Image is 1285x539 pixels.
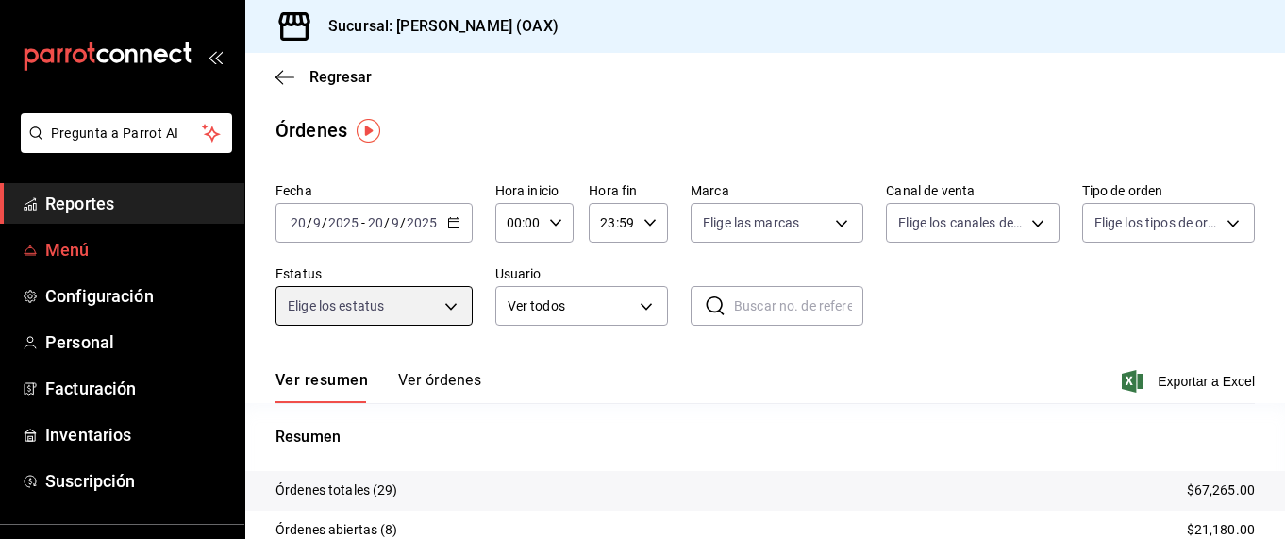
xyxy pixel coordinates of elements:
[898,213,1024,232] span: Elige los canales de venta
[21,113,232,153] button: Pregunta a Parrot AI
[275,480,398,500] p: Órdenes totales (29)
[45,422,229,447] span: Inventarios
[367,215,384,230] input: --
[275,116,347,144] div: Órdenes
[508,296,633,316] span: Ver todos
[13,137,232,157] a: Pregunta a Parrot AI
[275,371,368,403] button: Ver resumen
[312,215,322,230] input: --
[275,267,473,280] label: Estatus
[307,215,312,230] span: /
[275,68,372,86] button: Regresar
[290,215,307,230] input: --
[691,184,863,197] label: Marca
[406,215,438,230] input: ----
[45,237,229,262] span: Menú
[313,15,559,38] h3: Sucursal: [PERSON_NAME] (OAX)
[45,191,229,216] span: Reportes
[327,215,359,230] input: ----
[1094,213,1220,232] span: Elige los tipos de orden
[45,283,229,309] span: Configuración
[357,119,380,143] img: Tooltip marker
[400,215,406,230] span: /
[495,184,575,197] label: Hora inicio
[589,184,668,197] label: Hora fin
[1082,184,1255,197] label: Tipo de orden
[384,215,390,230] span: /
[51,124,203,143] span: Pregunta a Parrot AI
[886,184,1059,197] label: Canal de venta
[703,213,799,232] span: Elige las marcas
[495,267,668,280] label: Usuario
[275,371,481,403] div: navigation tabs
[275,184,473,197] label: Fecha
[45,329,229,355] span: Personal
[398,371,481,403] button: Ver órdenes
[208,49,223,64] button: open_drawer_menu
[45,376,229,401] span: Facturación
[309,68,372,86] span: Regresar
[275,426,1255,448] p: Resumen
[734,287,863,325] input: Buscar no. de referencia
[391,215,400,230] input: --
[1126,370,1255,393] button: Exportar a Excel
[45,468,229,494] span: Suscripción
[1187,480,1255,500] p: $67,265.00
[288,296,384,315] span: Elige los estatus
[322,215,327,230] span: /
[361,215,365,230] span: -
